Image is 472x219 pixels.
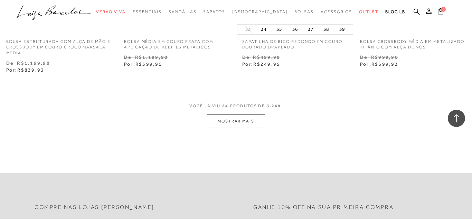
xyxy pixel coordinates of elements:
h2: Compre nas lojas [PERSON_NAME] [35,204,154,211]
button: MOSTRAR MAIS [207,115,265,128]
a: BOLSA MÉDIA EM COURO PRATA COM APLICAÇÃO DE REBITES METÁLICOS [119,35,235,51]
small: De [360,54,367,60]
small: R$1.199,90 [17,60,50,66]
span: Essenciais [133,9,162,14]
span: 0 [441,7,446,12]
button: 38 [321,25,331,34]
span: R$699,93 [371,61,398,67]
span: Por: [6,67,45,73]
span: Sapatos [203,9,225,14]
small: De [124,54,131,60]
a: categoryNavScreenReaderText [133,6,162,18]
button: 37 [306,25,315,34]
span: Sandálias [169,9,196,14]
span: Por: [360,61,398,67]
small: R$499,90 [253,54,280,60]
span: Por: [124,61,162,67]
span: 3.248 [267,103,281,108]
small: R$999,90 [371,54,398,60]
button: 0 [436,8,445,17]
a: categoryNavScreenReaderText [321,6,352,18]
h2: Ganhe 10% off na sua primeira compra [253,204,394,211]
button: 36 [290,25,300,34]
a: BOLSA ESTRUTURADA COM ALÇA DE MÃO E CROSSBODY EM COURO CROCO MARSALA MÉDIA [1,35,117,56]
a: categoryNavScreenReaderText [203,6,225,18]
a: noSubCategoriesText [232,6,288,18]
span: [DEMOGRAPHIC_DATA] [232,9,288,14]
button: 35 [274,25,284,34]
span: Outlet [359,9,378,14]
a: BLOG LB [385,6,405,18]
span: R$599,95 [135,61,162,67]
small: De [242,54,249,60]
span: Verão Viva [96,9,126,14]
a: categoryNavScreenReaderText [294,6,314,18]
span: BLOG LB [385,9,405,14]
span: R$839,93 [17,67,44,73]
span: Bolsas [294,9,314,14]
span: VOCÊ JÁ VIU PRODUTOS DE [189,103,283,108]
a: categoryNavScreenReaderText [359,6,378,18]
small: R$1.199,90 [135,54,168,60]
a: BOLSA CROSSBODY MÉDIA EM METALIZADO TITÂNIO COM ALÇA DE NÓS [355,35,471,51]
span: Por: [242,61,281,67]
span: Acessórios [321,9,352,14]
a: categoryNavScreenReaderText [96,6,126,18]
button: 34 [259,25,268,34]
span: 24 [222,103,228,108]
small: De [6,60,13,66]
a: SAPATILHA DE BICO REDONDO EM COURO DOURADO DRAPEADO [237,35,353,51]
button: 39 [337,25,347,34]
a: categoryNavScreenReaderText [169,6,196,18]
button: 33 [243,26,253,33]
span: R$249,95 [253,61,280,67]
